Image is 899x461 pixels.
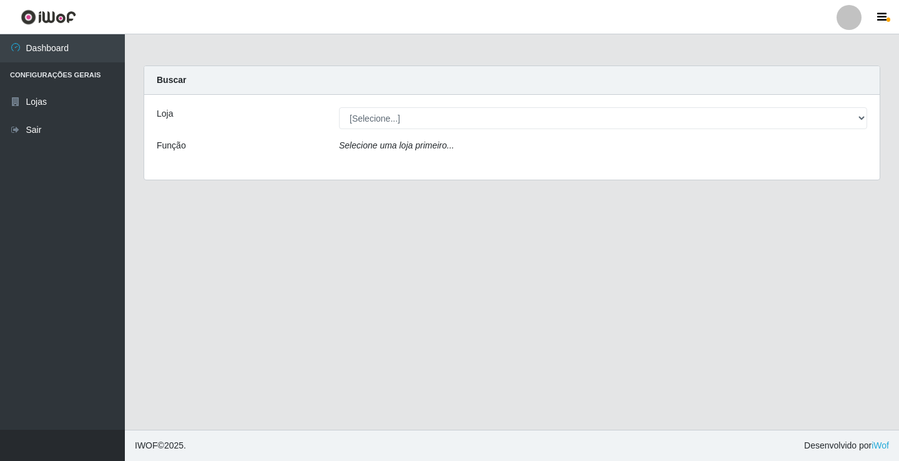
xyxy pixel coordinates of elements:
label: Loja [157,107,173,120]
strong: Buscar [157,75,186,85]
i: Selecione uma loja primeiro... [339,140,454,150]
img: CoreUI Logo [21,9,76,25]
label: Função [157,139,186,152]
span: IWOF [135,440,158,450]
span: Desenvolvido por [804,439,889,452]
span: © 2025 . [135,439,186,452]
a: iWof [872,440,889,450]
